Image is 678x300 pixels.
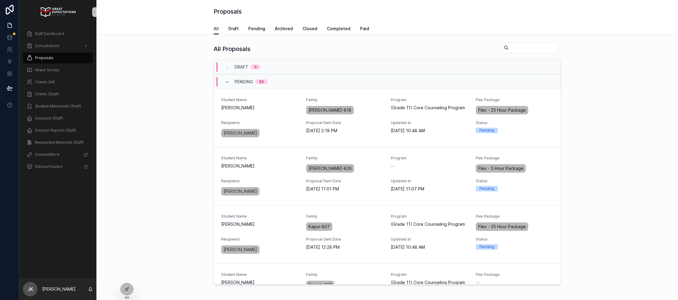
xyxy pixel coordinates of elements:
[327,26,350,32] span: Completed
[23,89,93,100] a: Clients (Staff)
[23,125,93,136] a: Session Reports (Staff)
[224,188,257,194] span: [PERSON_NAME]
[476,272,554,277] span: Flex Package
[214,7,242,16] h1: Proposals
[228,26,239,32] span: Draft
[306,120,384,125] span: Proposal Sent Date
[306,179,384,184] span: Proposal Sent Date
[35,140,84,145] span: Requested Materials (Staff)
[327,23,350,35] a: Completed
[221,279,299,286] span: [PERSON_NAME]
[23,28,93,39] a: Staff Dashboard
[35,43,59,48] span: Consultations
[306,214,384,219] span: Family
[23,53,93,63] a: Proposals
[221,129,259,137] a: [PERSON_NAME]
[248,23,265,35] a: Pending
[19,24,96,180] div: scrollable content
[306,97,384,102] span: Family
[35,164,63,169] span: Extracurriculars
[391,97,469,102] span: Program
[35,80,55,85] span: Clients (All)
[309,165,352,171] span: [PERSON_NAME]-826
[35,31,64,36] span: Staff Dashboard
[391,156,469,161] span: Program
[214,147,560,205] a: Student Name[PERSON_NAME]Family[PERSON_NAME]-826Program--Flex PackageFlex - 5 Hour PackageRecipie...
[35,116,63,121] span: Sessions (Staff)
[478,107,526,113] span: Flex - 25 Hour Package
[35,104,81,109] span: Student Milestones (Staff)
[306,128,384,134] span: [DATE] 2:19 PM
[234,79,253,85] span: Pending
[479,186,494,191] div: Pending
[40,7,76,17] img: App logo
[234,64,248,70] span: Draft
[221,179,299,184] span: Recipients
[224,247,257,253] span: [PERSON_NAME]
[478,224,526,230] span: Flex - 25 Hour Package
[476,97,554,102] span: Flex Package
[42,286,76,292] p: [PERSON_NAME]
[221,120,299,125] span: Recipients
[23,113,93,124] a: Sessions (Staff)
[391,272,469,277] span: Program
[221,272,299,277] span: Student Name
[391,279,465,286] span: (Grade 11) Core Counseling Program
[306,156,384,161] span: Family
[23,161,93,172] a: Extracurriculars
[35,68,59,72] span: Intake Survey
[248,26,265,32] span: Pending
[306,237,384,242] span: Proposal Sent Date
[306,244,384,250] span: [DATE] 12:28 PM
[259,79,264,84] div: 85
[221,237,299,242] span: Recipients
[391,105,465,111] span: (Grade 11) Core Counseling Program
[35,92,59,97] span: Clients (Staff)
[254,65,257,69] div: 0
[306,272,384,277] span: Family
[23,149,93,160] a: CounselMore
[214,26,219,32] span: All
[479,244,494,250] div: Pending
[476,120,554,125] span: Status
[23,65,93,75] a: Intake Survey
[35,152,59,157] span: CounselMore
[221,156,299,161] span: Student Name
[35,128,76,133] span: Session Reports (Staff)
[309,224,330,230] span: Kapur-807
[360,26,369,32] span: Paid
[476,156,554,161] span: Flex Package
[221,97,299,102] span: Student Name
[214,45,250,53] h1: All Proposals
[214,89,560,147] a: Student Name[PERSON_NAME]Family[PERSON_NAME]-818Program(Grade 11) Core Counseling ProgramFlex Pac...
[221,245,259,254] a: [PERSON_NAME]
[478,165,523,171] span: Flex - 5 Hour Package
[275,26,293,32] span: Archived
[391,128,469,134] span: [DATE] 10:48 AM
[309,107,351,113] span: [PERSON_NAME]-818
[479,128,494,133] div: Pending
[221,105,299,111] span: [PERSON_NAME]
[360,23,369,35] a: Paid
[23,137,93,148] a: Requested Materials (Staff)
[306,186,384,192] span: [DATE] 11:01 PM
[391,221,465,227] span: (Grade 11) Core Counseling Program
[391,163,394,169] span: --
[391,237,469,242] span: Updated at
[23,101,93,112] a: Student Milestones (Staff)
[221,187,259,196] a: [PERSON_NAME]
[214,205,560,263] a: Student Name[PERSON_NAME]FamilyKapur-807Program(Grade 11) Core Counseling ProgramFlex PackageFlex...
[391,214,469,219] span: Program
[476,279,479,286] span: --
[391,179,469,184] span: Updated at
[27,286,33,293] span: JK
[303,26,317,32] span: Closed
[214,23,219,35] a: All
[303,23,317,35] a: Closed
[221,214,299,219] span: Student Name
[275,23,293,35] a: Archived
[221,163,299,169] span: [PERSON_NAME]
[228,23,239,35] a: Draft
[476,237,554,242] span: Status
[221,221,299,227] span: [PERSON_NAME]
